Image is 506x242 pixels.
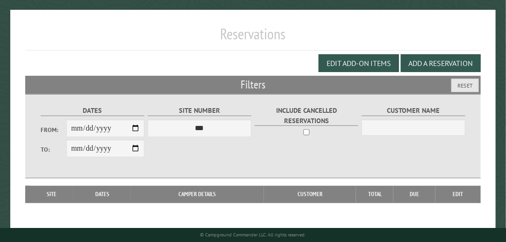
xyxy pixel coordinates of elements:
th: Camper Details [131,186,264,203]
button: Add a Reservation [401,54,481,72]
label: From: [41,125,67,134]
h1: Reservations [25,25,481,51]
button: Reset [451,79,479,92]
label: To: [41,145,67,154]
label: Dates [41,105,145,116]
th: Customer [264,186,356,203]
th: Total [356,186,393,203]
th: Site [30,186,73,203]
label: Customer Name [362,105,466,116]
th: Due [393,186,435,203]
th: Edit [435,186,481,203]
h2: Filters [25,76,481,94]
button: Edit Add-on Items [319,54,399,72]
th: Dates [73,186,131,203]
label: Include Cancelled Reservations [255,105,359,126]
small: © Campground Commander LLC. All rights reserved. [200,232,306,238]
label: Site Number [148,105,252,116]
